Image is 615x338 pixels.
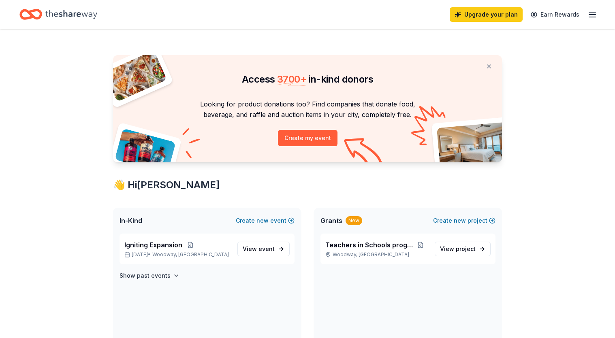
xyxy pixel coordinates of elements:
span: new [454,216,466,225]
span: project [456,245,476,252]
img: Curvy arrow [344,138,384,168]
span: 3700 + [277,73,306,85]
button: Create my event [278,130,337,146]
span: View [243,244,275,254]
span: new [256,216,269,225]
div: 👋 Hi [PERSON_NAME] [113,179,502,191]
span: Igniting Expansion [124,240,182,250]
span: View [440,244,476,254]
span: Access in-kind donors [242,73,373,85]
span: event [258,245,275,252]
img: Pizza [104,50,167,102]
div: New [346,216,362,225]
button: Createnewevent [236,216,295,225]
span: Grants [320,216,342,225]
p: [DATE] • [124,251,231,258]
span: In-Kind [120,216,142,225]
button: Show past events [120,271,179,281]
h4: Show past events [120,271,171,281]
a: View project [435,242,491,256]
a: Upgrade your plan [450,7,523,22]
a: View event [237,242,290,256]
a: Earn Rewards [526,7,584,22]
a: Home [19,5,97,24]
span: Teachers in Schools program [325,240,413,250]
p: Looking for product donations too? Find companies that donate food, beverage, and raffle and auct... [123,99,492,120]
button: Createnewproject [433,216,495,225]
span: Woodway, [GEOGRAPHIC_DATA] [152,251,229,258]
p: Woodway, [GEOGRAPHIC_DATA] [325,251,428,258]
